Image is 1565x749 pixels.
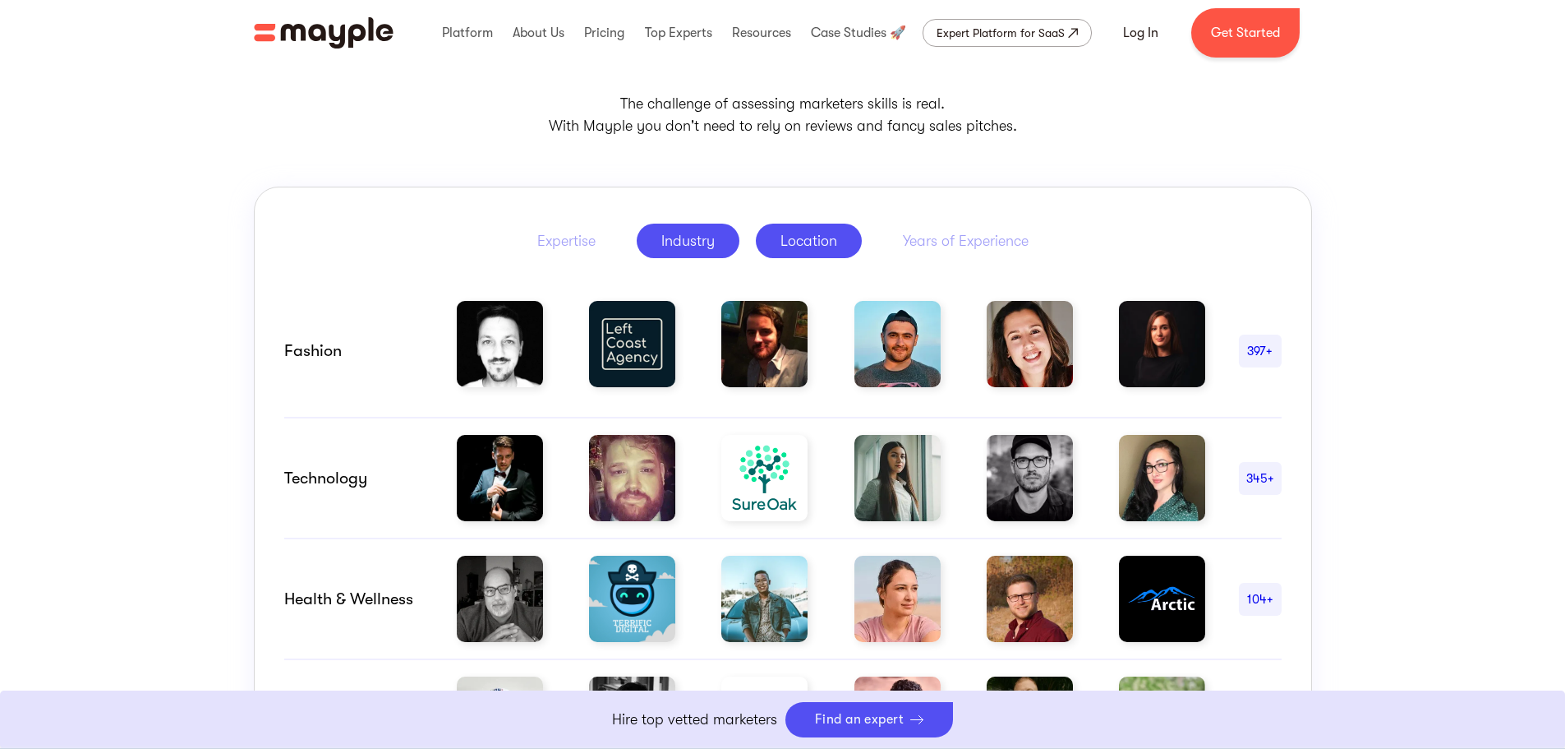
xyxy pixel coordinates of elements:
div: Years of Experience [903,231,1029,251]
div: Technology [284,469,424,488]
a: Get Started [1191,8,1300,58]
p: The challenge of assessing marketers skills is real. With Mayple you don't need to rely on review... [254,93,1312,137]
div: About Us [509,7,568,59]
a: home [254,17,394,49]
div: Pricing [580,7,628,59]
div: Resources [728,7,795,59]
div: Expertise [537,231,596,251]
div: 345+ [1239,469,1282,488]
img: Mayple logo [254,17,394,49]
div: 104+ [1239,589,1282,609]
a: Expert Platform for SaaS [923,19,1092,47]
div: Location [780,231,837,251]
div: Top Experts [641,7,716,59]
div: Expert Platform for SaaS [937,23,1065,43]
div: Platform [438,7,497,59]
div: Industry [661,231,715,251]
a: Log In [1103,13,1178,53]
div: Health & Wellness [284,589,424,609]
div: Fashion [284,341,424,361]
div: 397+ [1239,341,1282,361]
